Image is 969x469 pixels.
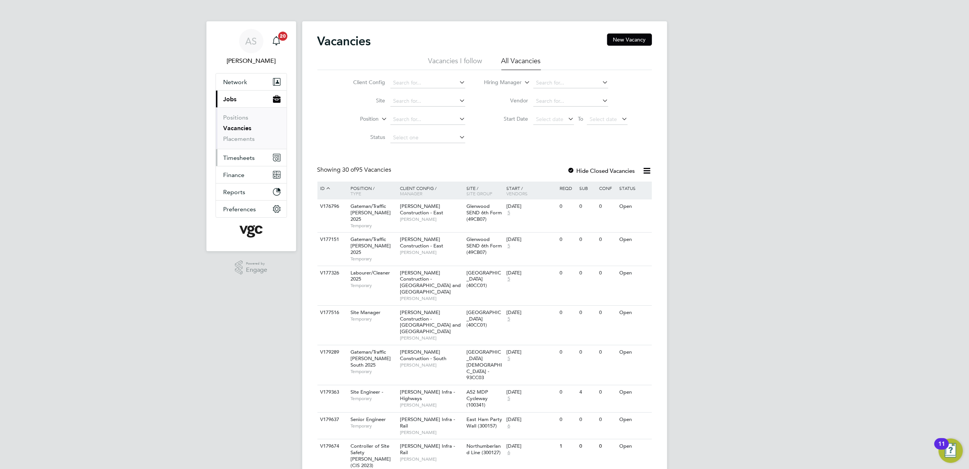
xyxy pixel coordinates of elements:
span: [PERSON_NAME] Infra - Highways [400,389,455,402]
div: [DATE] [506,416,556,423]
span: Temporary [350,316,396,322]
a: Placements [224,135,255,142]
span: Temporary [350,368,396,375]
span: 6 [506,423,511,429]
div: [DATE] [506,236,556,243]
span: To [576,114,585,124]
div: Open [617,233,650,247]
span: Glenwood SEND 6th Form (49CB07) [466,236,502,255]
span: Controller of Site Safety [PERSON_NAME] (CIS 2023) [350,443,391,469]
span: Site Manager [350,309,381,316]
div: 0 [598,439,617,453]
div: Jobs [216,107,287,149]
div: V179637 [319,413,345,427]
span: Temporary [350,396,396,402]
div: 0 [558,385,577,399]
div: Reqd [558,182,577,195]
span: Select date [590,116,617,123]
span: Powered by [246,260,267,267]
div: 0 [558,266,577,280]
span: Gateman/Traffic [PERSON_NAME] 2025 [350,203,391,222]
div: Position / [345,182,398,200]
span: [PERSON_NAME] [400,295,463,301]
div: 0 [598,413,617,427]
button: Network [216,73,287,90]
span: Glenwood SEND 6th Form (49CB07) [466,203,502,222]
div: Site / [465,182,504,200]
div: V177516 [319,306,345,320]
span: 5 [506,276,511,282]
label: Hiring Manager [478,79,522,86]
div: V179674 [319,439,345,453]
div: V179289 [319,345,345,359]
span: 20 [278,32,287,41]
span: Timesheets [224,154,255,161]
div: Start / [504,182,558,200]
div: Open [617,385,650,399]
input: Select one [390,132,465,143]
span: Site Engineer - [350,389,383,395]
div: 0 [558,345,577,359]
button: Reports [216,183,287,200]
span: [PERSON_NAME] Construction - South [400,349,446,362]
img: vgcgroup-logo-retina.png [239,225,263,238]
div: Open [617,266,650,280]
span: [GEOGRAPHIC_DATA] (40CC01) [466,309,501,329]
div: V176796 [319,199,345,214]
div: 0 [558,199,577,214]
div: 0 [558,233,577,247]
label: Site [341,97,385,104]
span: [PERSON_NAME] [400,362,463,368]
span: Anna Slavova [216,56,287,65]
span: Vendors [506,190,528,196]
div: 0 [577,345,597,359]
span: [PERSON_NAME] [400,429,463,435]
div: 1 [558,439,577,453]
span: Temporary [350,423,396,429]
input: Search for... [390,96,465,107]
span: [PERSON_NAME] [400,249,463,255]
div: 0 [577,233,597,247]
span: Reports [224,188,246,196]
span: 5 [506,243,511,249]
button: New Vacancy [607,33,652,46]
span: Finance [224,171,245,179]
span: [PERSON_NAME] Infra - Rail [400,443,455,456]
span: 6 [506,450,511,456]
li: All Vacancies [501,56,541,70]
span: [PERSON_NAME] [400,335,463,341]
span: 5 [506,210,511,216]
span: A52 MDP Cycleway (100341) [466,389,488,408]
span: [GEOGRAPHIC_DATA][DEMOGRAPHIC_DATA] - 93CC03 [466,349,502,381]
div: V177151 [319,233,345,247]
a: Vacancies [224,124,252,132]
span: Northumberland Line (300127) [466,443,501,456]
div: [DATE] [506,203,556,210]
div: V177326 [319,266,345,280]
a: 20 [269,29,284,53]
span: Temporary [350,282,396,289]
a: Powered byEngage [235,260,267,275]
div: Showing [317,166,393,174]
label: Start Date [484,115,528,122]
div: 0 [577,306,597,320]
div: 0 [577,266,597,280]
button: Preferences [216,201,287,217]
div: Open [617,306,650,320]
div: 0 [577,439,597,453]
span: [PERSON_NAME] Construction - [GEOGRAPHIC_DATA] and [GEOGRAPHIC_DATA] [400,270,461,295]
div: 0 [558,306,577,320]
div: Conf [598,182,617,195]
span: Type [350,190,361,196]
label: Position [335,115,379,123]
div: 0 [598,233,617,247]
span: Temporary [350,256,396,262]
span: Network [224,78,247,86]
span: Senior Engineer [350,416,386,423]
div: Client Config / [398,182,465,200]
span: [PERSON_NAME] Construction - East [400,203,443,216]
label: Status [341,134,385,140]
span: Gateman/Traffic [PERSON_NAME] 2025 [350,236,391,255]
div: [DATE] [506,270,556,276]
span: Manager [400,190,422,196]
